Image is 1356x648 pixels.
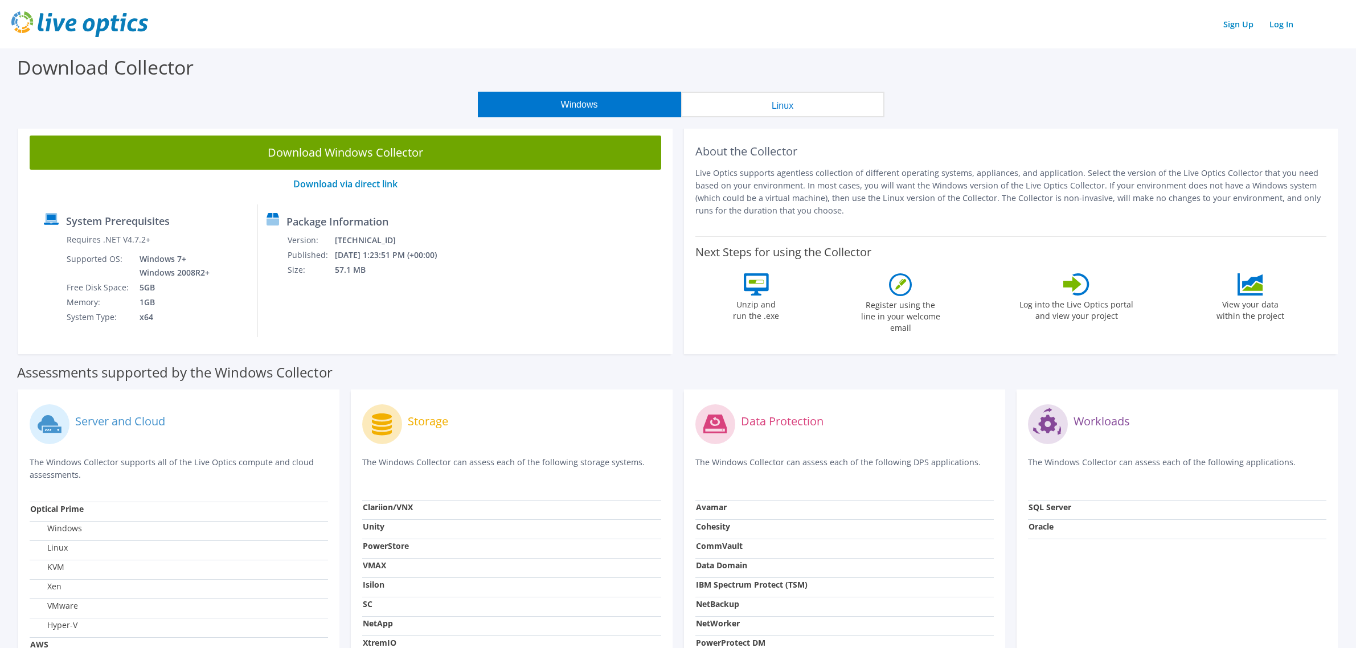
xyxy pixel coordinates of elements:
[334,248,452,263] td: [DATE] 1:23:51 PM (+00:00)
[287,248,334,263] td: Published:
[286,216,388,227] label: Package Information
[30,456,328,481] p: The Windows Collector supports all of the Live Optics compute and cloud assessments.
[131,252,212,280] td: Windows 7+ Windows 2008R2+
[363,521,384,532] strong: Unity
[30,542,68,553] label: Linux
[1210,296,1292,322] label: View your data within the project
[66,280,131,295] td: Free Disk Space:
[1019,296,1134,322] label: Log into the Live Optics portal and view your project
[1264,16,1299,32] a: Log In
[293,178,398,190] a: Download via direct link
[17,367,333,378] label: Assessments supported by the Windows Collector
[363,637,396,648] strong: XtremIO
[30,581,62,592] label: Xen
[30,620,77,631] label: Hyper-V
[75,416,165,427] label: Server and Cloud
[334,263,452,277] td: 57.1 MB
[695,245,871,259] label: Next Steps for using the Collector
[741,416,824,427] label: Data Protection
[363,598,372,609] strong: SC
[696,618,740,629] strong: NetWorker
[858,296,943,334] label: Register using the line in your welcome email
[696,637,765,648] strong: PowerProtect DM
[287,233,334,248] td: Version:
[30,561,64,573] label: KVM
[30,600,78,612] label: VMware
[730,296,783,322] label: Unzip and run the .exe
[696,540,743,551] strong: CommVault
[30,503,84,514] strong: Optical Prime
[66,215,170,227] label: System Prerequisites
[30,523,82,534] label: Windows
[1029,502,1071,512] strong: SQL Server
[695,456,994,479] p: The Windows Collector can assess each of the following DPS applications.
[363,579,384,590] strong: Isilon
[66,252,131,280] td: Supported OS:
[1074,416,1130,427] label: Workloads
[66,310,131,325] td: System Type:
[696,521,730,532] strong: Cohesity
[363,540,409,551] strong: PowerStore
[363,502,413,512] strong: Clariion/VNX
[287,263,334,277] td: Size:
[681,92,884,117] button: Linux
[695,145,1327,158] h2: About the Collector
[17,54,194,80] label: Download Collector
[696,598,739,609] strong: NetBackup
[131,295,212,310] td: 1GB
[66,295,131,310] td: Memory:
[363,560,386,571] strong: VMAX
[696,579,808,590] strong: IBM Spectrum Protect (TSM)
[131,310,212,325] td: x64
[362,456,661,479] p: The Windows Collector can assess each of the following storage systems.
[1028,456,1326,479] p: The Windows Collector can assess each of the following applications.
[1218,16,1259,32] a: Sign Up
[363,618,393,629] strong: NetApp
[11,11,148,37] img: live_optics_svg.svg
[695,167,1327,217] p: Live Optics supports agentless collection of different operating systems, appliances, and applica...
[478,92,681,117] button: Windows
[131,280,212,295] td: 5GB
[696,502,727,512] strong: Avamar
[334,233,452,248] td: [TECHNICAL_ID]
[408,416,448,427] label: Storage
[67,234,150,245] label: Requires .NET V4.7.2+
[1029,521,1054,532] strong: Oracle
[30,136,661,170] a: Download Windows Collector
[696,560,747,571] strong: Data Domain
